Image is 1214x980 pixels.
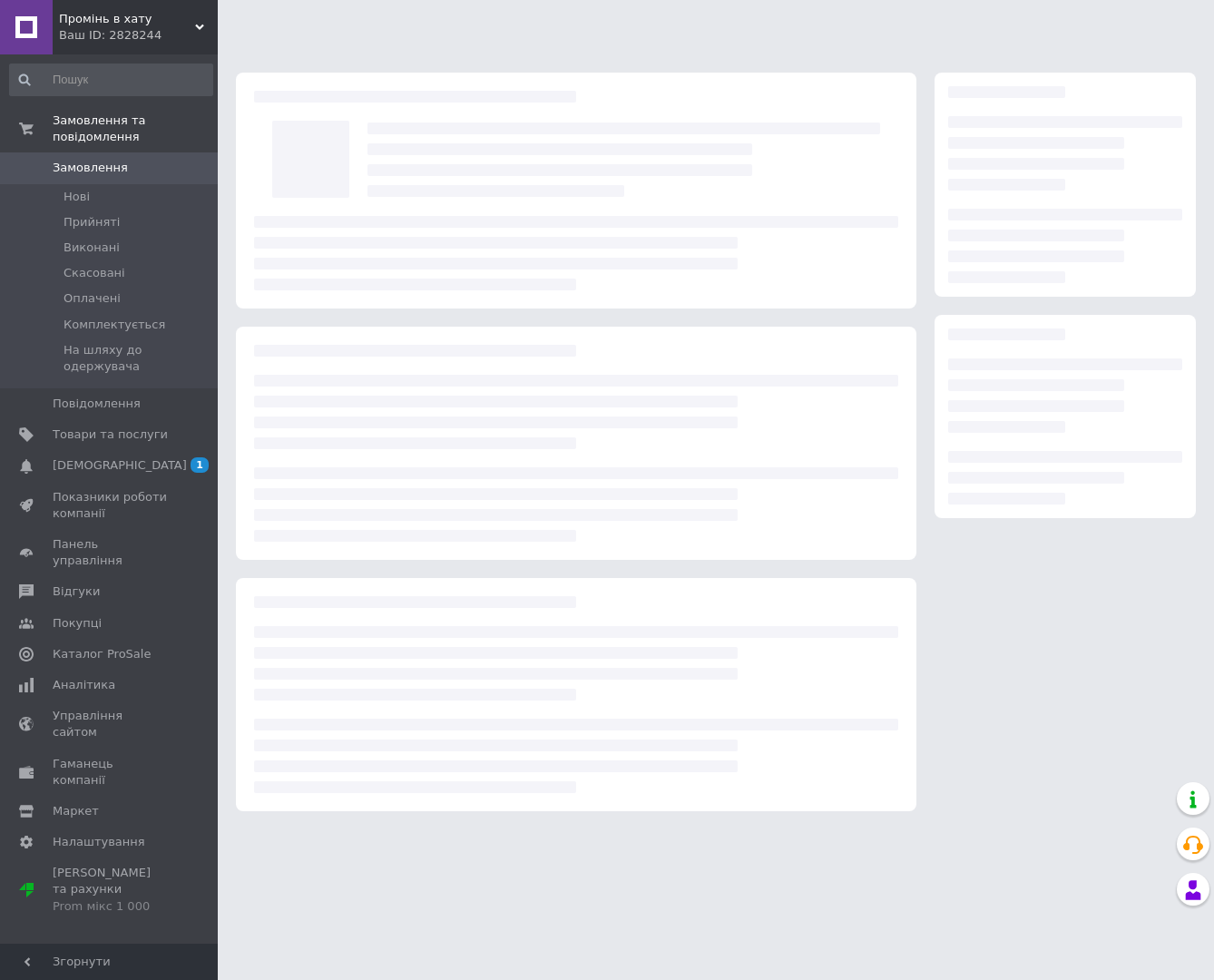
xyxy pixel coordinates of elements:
span: Нові [64,189,90,205]
input: Пошук [9,64,213,96]
span: Замовлення [53,160,128,176]
div: Prom мікс 1 000 [53,898,168,915]
div: Ваш ID: 2828244 [59,27,218,44]
span: Комплектується [64,317,165,333]
span: Маркет [53,803,99,819]
span: Оплачені [64,290,121,307]
span: [DEMOGRAPHIC_DATA] [53,457,187,474]
span: Панель управління [53,536,168,569]
span: Відгуки [53,583,100,600]
span: Каталог ProSale [53,646,151,662]
span: Замовлення та повідомлення [53,113,218,145]
span: Аналітика [53,677,115,693]
span: Виконані [64,240,120,256]
span: [PERSON_NAME] та рахунки [53,865,168,915]
span: 1 [191,457,209,473]
span: Гаманець компанії [53,756,168,789]
span: Прийняті [64,214,120,230]
span: Управління сайтом [53,708,168,740]
span: Покупці [53,615,102,632]
span: Скасовані [64,265,125,281]
span: На шляху до одержувача [64,342,211,375]
span: Показники роботи компанії [53,489,168,522]
span: Товари та послуги [53,426,168,443]
span: Промінь в хату [59,11,195,27]
span: Налаштування [53,834,145,850]
span: Повідомлення [53,396,141,412]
